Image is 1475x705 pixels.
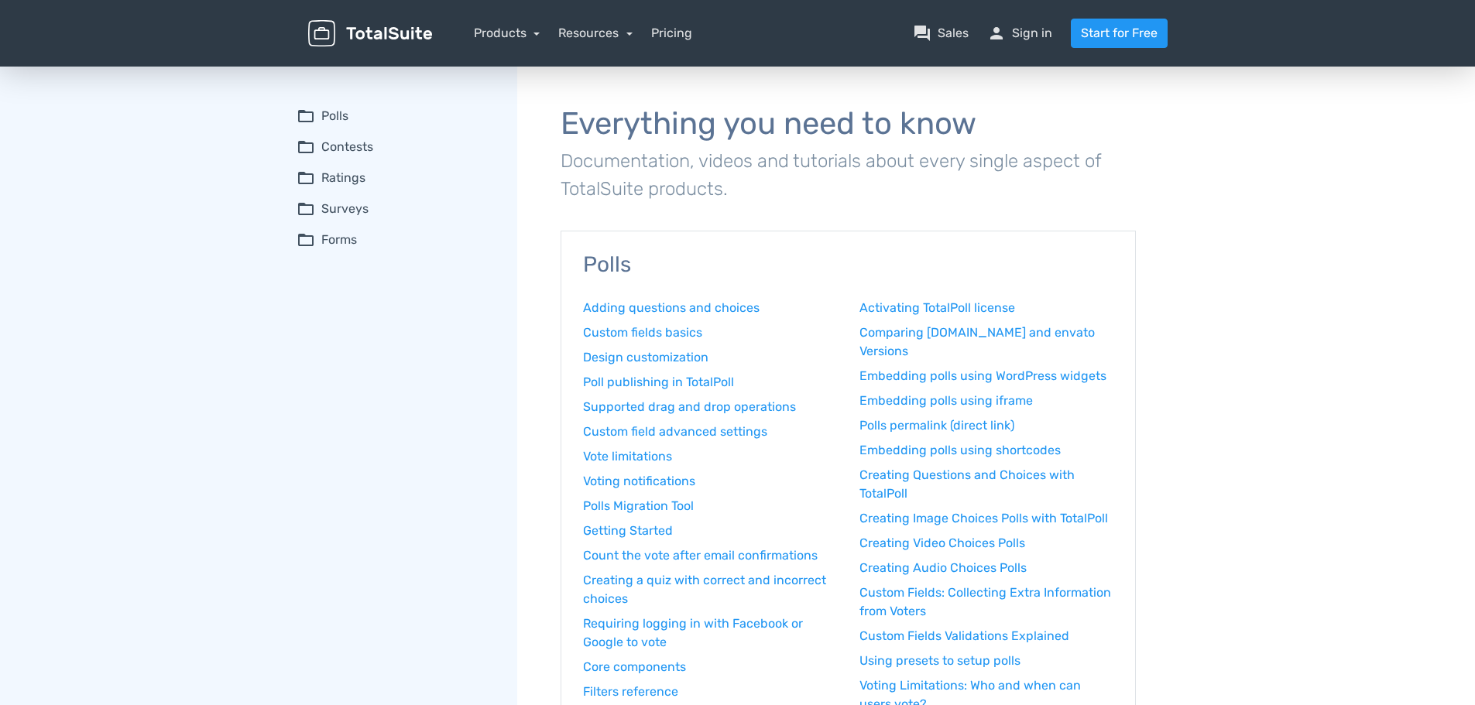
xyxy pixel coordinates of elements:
a: Creating a quiz with correct and incorrect choices [583,571,837,608]
p: Documentation, videos and tutorials about every single aspect of TotalSuite products. [561,147,1136,203]
a: Vote limitations [583,447,837,466]
a: Custom Fields Validations Explained [859,627,1113,645]
a: Custom field advanced settings [583,423,837,441]
a: Pricing [651,24,692,43]
span: question_answer [913,24,931,43]
a: Filters reference [583,683,837,701]
a: Using presets to setup polls [859,652,1113,670]
h3: Polls [583,253,1113,277]
a: Voting notifications [583,472,837,491]
span: folder_open [297,138,315,156]
a: question_answerSales [913,24,969,43]
a: Creating Video Choices Polls [859,534,1113,553]
a: Custom fields basics [583,323,837,342]
summary: folder_openForms [297,231,496,249]
summary: folder_openPolls [297,107,496,125]
span: folder_open [297,169,315,187]
a: Polls permalink (direct link) [859,416,1113,435]
a: Activating TotalPoll license [859,299,1113,317]
a: Embedding polls using WordPress widgets [859,367,1113,385]
a: Getting Started [583,522,837,540]
a: Design customization [583,348,837,367]
span: folder_open [297,107,315,125]
a: Start for Free [1071,19,1168,48]
a: Products [474,26,540,40]
a: Creating Audio Choices Polls [859,559,1113,577]
summary: folder_openRatings [297,169,496,187]
a: Creating Image Choices Polls with TotalPoll [859,509,1113,528]
a: Creating Questions and Choices with TotalPoll [859,466,1113,503]
a: Poll publishing in TotalPoll [583,373,837,392]
a: Custom Fields: Collecting Extra Information from Voters [859,584,1113,621]
a: Resources [558,26,633,40]
a: Count the vote after email confirmations [583,546,837,565]
a: Adding questions and choices [583,299,837,317]
span: folder_open [297,231,315,249]
a: Comparing [DOMAIN_NAME] and envato Versions [859,323,1113,361]
span: folder_open [297,200,315,218]
span: person [987,24,1006,43]
a: Requiring logging in with Facebook or Google to vote [583,614,837,652]
a: Embedding polls using iframe [859,392,1113,410]
a: Supported drag and drop operations [583,398,837,416]
a: personSign in [987,24,1052,43]
summary: folder_openContests [297,138,496,156]
a: Embedding polls using shortcodes [859,441,1113,460]
img: TotalSuite for WordPress [308,20,432,47]
a: Core components [583,658,837,676]
a: Polls Migration Tool [583,497,837,515]
summary: folder_openSurveys [297,200,496,218]
h1: Everything you need to know [561,107,1136,141]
